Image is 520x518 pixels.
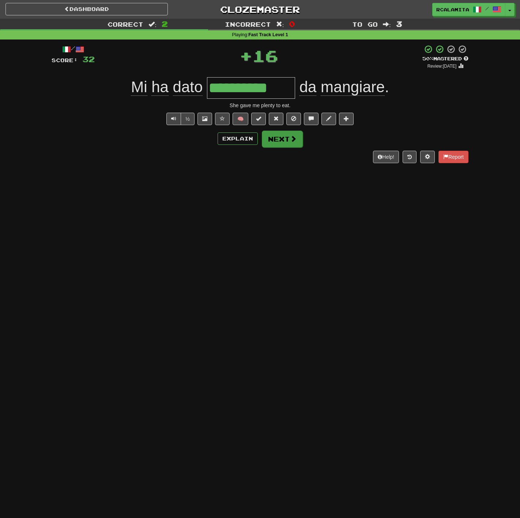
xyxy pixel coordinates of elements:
span: da [299,78,317,96]
span: + [240,45,252,67]
button: Discuss sentence (alt+u) [304,113,319,125]
span: : [383,21,391,27]
button: Play sentence audio (ctl+space) [166,113,181,125]
button: ½ [181,113,195,125]
span: 3 [396,19,402,28]
button: Next [262,131,303,147]
a: Dashboard [5,3,168,15]
span: / [485,6,489,11]
span: : [276,21,284,27]
button: 🧠 [233,113,248,125]
strong: Fast Track Level 1 [248,32,288,37]
button: Explain [218,132,258,145]
span: . [295,78,389,96]
div: / [52,45,95,54]
div: Text-to-speech controls [165,113,195,125]
button: Help! [373,151,399,163]
span: mangiare [321,78,385,96]
span: 2 [162,19,168,28]
button: Ignore sentence (alt+i) [286,113,301,125]
button: Round history (alt+y) [403,151,417,163]
span: 0 [289,19,295,28]
small: Review: [DATE] [427,64,457,69]
button: Set this sentence to 100% Mastered (alt+m) [251,113,266,125]
a: rcalamita / [432,3,505,16]
button: Add to collection (alt+a) [339,113,354,125]
span: : [148,21,157,27]
button: Report [438,151,468,163]
span: dato [173,78,203,96]
span: 50 % [422,56,433,61]
button: Edit sentence (alt+d) [321,113,336,125]
a: Clozemaster [179,3,341,16]
button: Favorite sentence (alt+f) [215,113,230,125]
span: Incorrect [225,20,271,28]
span: ha [151,78,169,96]
div: She gave me plenty to eat. [52,102,468,109]
span: Correct [108,20,143,28]
button: Reset to 0% Mastered (alt+r) [269,113,283,125]
span: To go [352,20,378,28]
span: 32 [82,55,95,64]
span: Score: [52,57,78,63]
span: rcalamita [436,6,469,13]
div: Mastered [422,56,468,62]
span: 16 [252,46,278,65]
span: Mi [131,78,147,96]
button: Show image (alt+x) [197,113,212,125]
